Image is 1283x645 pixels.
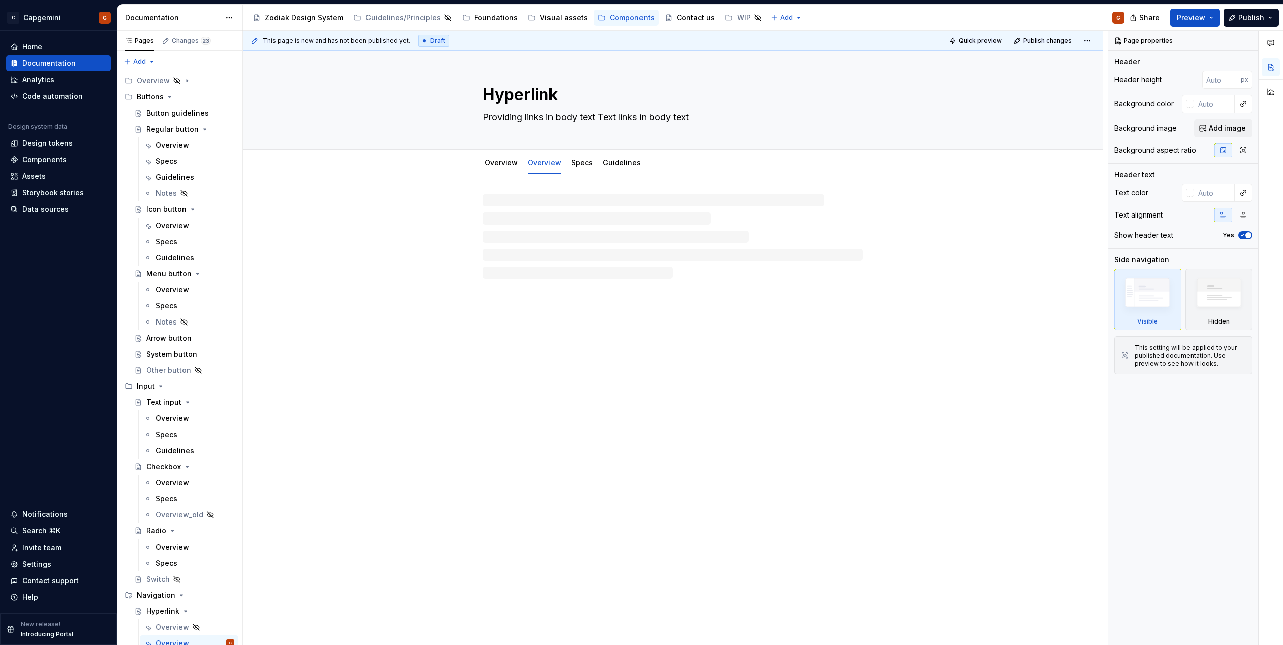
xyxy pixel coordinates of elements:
div: Specs [156,156,177,166]
div: Guidelines [156,446,194,456]
textarea: Providing links in body text Text links in body text [481,109,861,125]
a: Switch [130,571,238,587]
button: Preview [1170,9,1220,27]
div: Menu button [146,269,192,279]
div: Background color [1114,99,1174,109]
a: Overview_old [140,507,238,523]
a: Assets [6,168,111,184]
a: Storybook stories [6,185,111,201]
div: Overview [156,221,189,231]
div: G [1116,14,1120,22]
a: Documentation [6,55,111,71]
a: Specs [140,555,238,571]
div: Input [137,381,155,391]
div: Foundations [474,13,518,23]
div: Invite team [22,543,61,553]
a: Guidelines [140,169,238,185]
div: Header [1114,57,1140,67]
input: Auto [1194,184,1235,202]
div: Assets [22,171,46,181]
div: Search ⌘K [22,526,60,536]
a: Arrow button [130,330,238,346]
a: Notes [140,314,238,330]
div: Contact us [677,13,715,23]
div: Home [22,42,42,52]
a: Invite team [6,540,111,556]
div: Background aspect ratio [1114,145,1196,155]
div: Overview [137,76,170,86]
div: C [7,12,19,24]
div: Hyperlink [146,606,179,616]
div: Specs [567,152,597,173]
a: Contact us [661,10,719,26]
div: Text alignment [1114,210,1163,220]
div: Documentation [22,58,76,68]
span: Add [133,58,146,66]
a: Button guidelines [130,105,238,121]
a: Specs [140,153,238,169]
div: Buttons [121,89,238,105]
a: Other button [130,362,238,378]
div: Regular button [146,124,199,134]
div: Data sources [22,204,69,214]
div: Hidden [1185,269,1253,330]
div: Radio [146,526,166,536]
div: Overview [156,478,189,488]
div: Button guidelines [146,108,209,118]
div: Specs [156,494,177,504]
button: Share [1125,9,1166,27]
div: Design tokens [22,138,73,148]
div: Notes [156,317,177,327]
a: Guidelines [140,443,238,459]
button: Contact support [6,573,111,589]
a: Radio [130,523,238,539]
textarea: Hyperlink [481,83,861,107]
div: Hidden [1208,317,1230,326]
div: Overview [156,413,189,423]
button: Search ⌘K [6,523,111,539]
span: Share [1139,13,1160,23]
div: Text input [146,397,181,407]
div: Notifications [22,509,68,519]
div: Changes [172,37,211,45]
a: Specs [140,426,238,443]
div: Background image [1114,123,1177,133]
div: Side navigation [1114,255,1169,265]
button: Add [768,11,805,25]
div: Overview [121,73,238,89]
a: Foundations [458,10,522,26]
div: Overview_old [156,510,203,520]
button: Publish [1224,9,1279,27]
div: Guidelines/Principles [365,13,441,23]
div: Overview [156,622,189,632]
a: Components [594,10,659,26]
a: System button [130,346,238,362]
div: This setting will be applied to your published documentation. Use preview to see how it looks. [1135,344,1246,368]
div: Specs [156,558,177,568]
div: Components [22,155,67,165]
div: Visible [1137,317,1158,326]
p: px [1241,76,1248,84]
div: Visual assets [540,13,588,23]
span: Preview [1177,13,1205,23]
span: Draft [430,37,445,45]
div: Contact support [22,576,79,586]
a: Icon button [130,201,238,218]
a: Specs [140,298,238,314]
a: Checkbox [130,459,238,475]
a: Components [6,152,111,168]
button: Quick preview [946,34,1006,48]
span: Publish [1238,13,1264,23]
a: Guidelines [603,158,641,167]
a: Overview [140,137,238,153]
div: Input [121,378,238,394]
div: Help [22,592,38,602]
a: Visual assets [524,10,592,26]
div: Capgemini [23,13,61,23]
div: Specs [156,301,177,311]
a: Analytics [6,72,111,88]
a: Regular button [130,121,238,137]
button: Add image [1194,119,1252,137]
p: New release! [21,620,60,628]
a: Overview [140,218,238,234]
